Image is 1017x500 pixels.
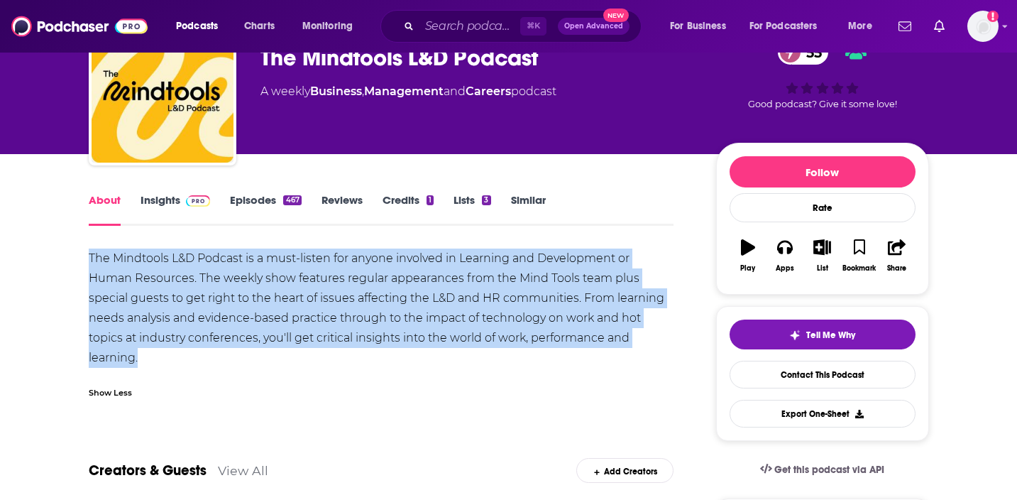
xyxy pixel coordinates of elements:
[230,193,301,226] a: Episodes467
[292,15,371,38] button: open menu
[218,463,268,478] a: View All
[987,11,999,22] svg: Add a profile image
[967,11,999,42] span: Logged in as megcassidy
[260,83,556,100] div: A weekly podcast
[730,193,916,222] div: Rate
[967,11,999,42] img: User Profile
[730,156,916,187] button: Follow
[362,85,364,98] span: ,
[928,14,950,38] a: Show notifications dropdown
[740,264,755,273] div: Play
[444,85,466,98] span: and
[244,16,275,36] span: Charts
[427,195,434,205] div: 1
[11,13,148,40] img: Podchaser - Follow, Share and Rate Podcasts
[774,464,884,476] span: Get this podcast via API
[893,14,917,38] a: Show notifications dropdown
[603,9,629,22] span: New
[166,15,236,38] button: open menu
[789,330,801,341] img: tell me why sparkle
[806,330,855,341] span: Tell Me Why
[89,193,121,226] a: About
[89,249,674,368] div: The Mindtools L&D Podcast is a must-listen for anyone involved in Learning and Development or Hum...
[766,230,803,281] button: Apps
[235,15,283,38] a: Charts
[740,15,838,38] button: open menu
[670,16,726,36] span: For Business
[511,193,546,226] a: Similar
[92,21,233,163] img: The Mindtools L&D Podcast
[419,15,520,38] input: Search podcasts, credits, & more...
[748,99,897,109] span: Good podcast? Give it some love!
[842,264,876,273] div: Bookmark
[887,264,906,273] div: Share
[730,361,916,388] a: Contact This Podcast
[466,85,511,98] a: Careers
[730,400,916,428] button: Export One-Sheet
[817,264,828,273] div: List
[321,193,363,226] a: Reviews
[878,230,915,281] button: Share
[453,193,490,226] a: Lists3
[141,193,211,226] a: InsightsPodchaser Pro
[89,462,207,479] a: Creators & Guests
[730,230,766,281] button: Play
[848,16,872,36] span: More
[482,195,490,205] div: 3
[186,195,211,207] img: Podchaser Pro
[558,18,630,35] button: Open AdvancedNew
[302,16,353,36] span: Monitoring
[716,31,929,119] div: 55Good podcast? Give it some love!
[749,452,896,487] a: Get this podcast via API
[283,195,301,205] div: 467
[310,85,362,98] a: Business
[776,264,794,273] div: Apps
[749,16,818,36] span: For Podcasters
[383,193,434,226] a: Credits1
[564,23,623,30] span: Open Advanced
[730,320,916,349] button: tell me why sparkleTell Me Why
[394,10,655,43] div: Search podcasts, credits, & more...
[803,230,840,281] button: List
[967,11,999,42] button: Show profile menu
[520,17,546,36] span: ⌘ K
[176,16,218,36] span: Podcasts
[841,230,878,281] button: Bookmark
[838,15,890,38] button: open menu
[660,15,744,38] button: open menu
[576,458,674,483] div: Add Creators
[364,85,444,98] a: Management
